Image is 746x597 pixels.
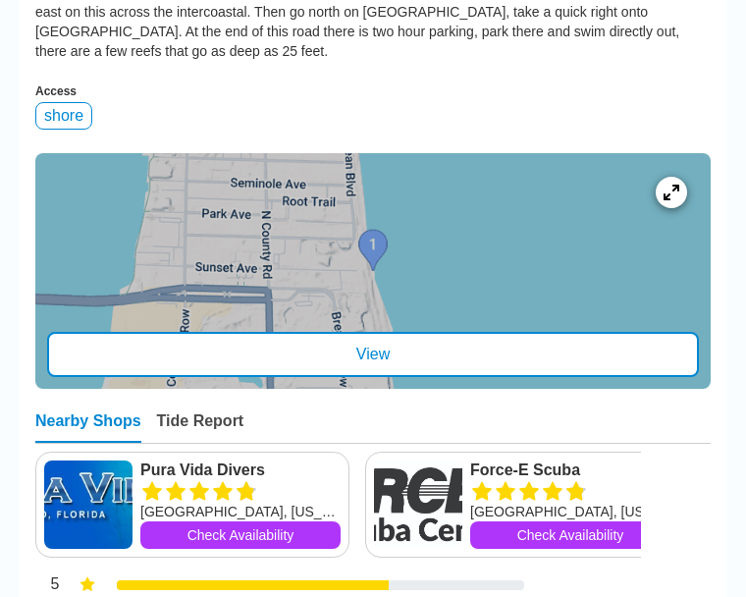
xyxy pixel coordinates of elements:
[470,461,670,480] a: Force-E Scuba
[374,461,462,549] img: Force-E Scuba
[470,521,670,549] a: Check Availability
[157,412,244,443] div: Tide Report
[140,521,341,549] a: Check Availability
[35,102,92,130] div: shore
[35,153,711,389] a: entry mapView
[470,502,670,521] div: [GEOGRAPHIC_DATA], [US_STATE]
[44,461,133,549] img: Pura Vida Divers
[140,461,341,480] a: Pura Vida Divers
[35,84,711,98] div: Access
[47,332,699,377] div: View
[140,502,341,521] div: [GEOGRAPHIC_DATA], [US_STATE]
[35,412,141,443] div: Nearby Shops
